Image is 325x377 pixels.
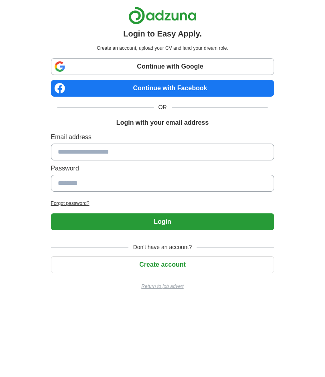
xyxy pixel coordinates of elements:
a: Continue with Facebook [51,80,274,97]
button: Login [51,213,274,230]
label: Email address [51,132,274,142]
a: Continue with Google [51,58,274,75]
p: Create an account, upload your CV and land your dream role. [53,45,273,52]
img: Adzuna logo [128,6,197,24]
a: Return to job advert [51,283,274,290]
span: Don't have an account? [128,243,197,251]
a: Forgot password? [51,200,274,207]
a: Create account [51,261,274,268]
label: Password [51,164,274,173]
h1: Login with your email address [116,118,209,128]
h1: Login to Easy Apply. [123,28,202,40]
button: Create account [51,256,274,273]
span: OR [154,103,172,111]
